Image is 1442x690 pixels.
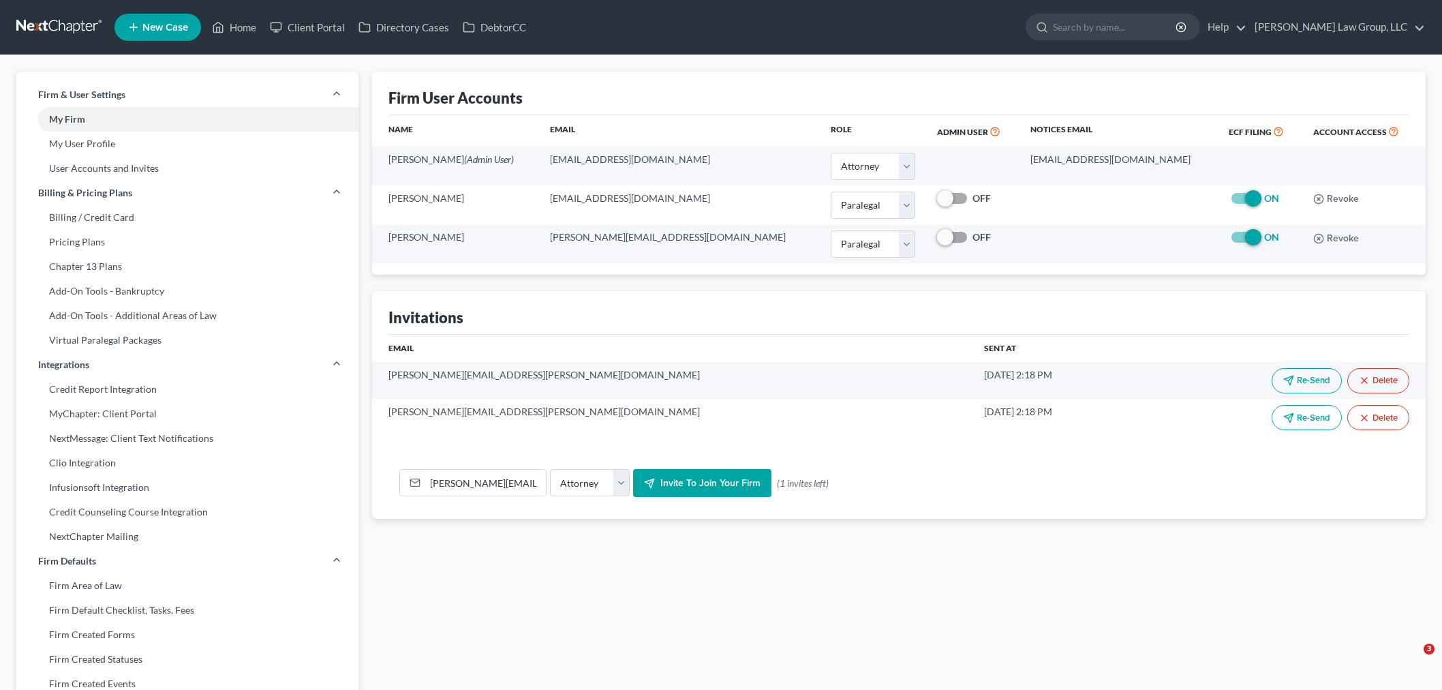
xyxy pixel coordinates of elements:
a: Credit Counseling Course Integration [16,500,358,524]
button: Delete [1347,405,1409,430]
a: Firm Area of Law [16,573,358,598]
td: [EMAIL_ADDRESS][DOMAIN_NAME] [1019,147,1218,185]
iframe: Intercom live chat [1396,644,1428,676]
a: [PERSON_NAME] Law Group, LLC [1248,15,1425,40]
span: (1 invites left) [777,477,829,490]
td: [PERSON_NAME][EMAIL_ADDRESS][PERSON_NAME][DOMAIN_NAME] [372,362,973,399]
div: Firm User Accounts [388,88,523,108]
strong: ON [1264,231,1279,243]
a: NextChapter Mailing [16,524,358,549]
button: Revoke [1313,194,1359,205]
a: Credit Report Integration [16,377,358,402]
th: Notices Email [1019,115,1218,147]
a: Virtual Paralegal Packages [16,328,358,352]
span: Firm Defaults [38,554,96,568]
a: Billing / Credit Card [16,205,358,230]
td: [PERSON_NAME] [372,185,539,224]
th: Sent At [973,335,1133,362]
span: Firm & User Settings [38,88,125,102]
a: Firm & User Settings [16,82,358,107]
button: Re-Send [1272,405,1342,430]
th: Role [820,115,926,147]
a: Pricing Plans [16,230,358,254]
th: Email [539,115,820,147]
a: Client Portal [263,15,352,40]
span: New Case [142,22,188,33]
td: [EMAIL_ADDRESS][DOMAIN_NAME] [539,147,820,185]
span: Invite to join your firm [660,477,761,489]
strong: ON [1264,192,1279,204]
span: (Admin User) [464,153,514,165]
td: [PERSON_NAME][EMAIL_ADDRESS][DOMAIN_NAME] [539,224,820,263]
span: ECF Filing [1229,127,1272,137]
td: [DATE] 2:18 PM [973,362,1133,399]
a: Firm Default Checklist, Tasks, Fees [16,598,358,622]
th: Name [372,115,539,147]
a: Chapter 13 Plans [16,254,358,279]
button: Revoke [1313,233,1359,244]
th: Email [372,335,973,362]
span: Billing & Pricing Plans [38,186,132,200]
span: Admin User [937,127,988,137]
a: Billing & Pricing Plans [16,181,358,205]
td: [DATE] 2:18 PM [973,399,1133,436]
a: Firm Created Forms [16,622,358,647]
a: Help [1201,15,1246,40]
input: Search by name... [1053,14,1178,40]
span: Integrations [38,358,89,372]
button: Re-Send [1272,368,1342,393]
a: My User Profile [16,132,358,156]
a: NextMessage: Client Text Notifications [16,426,358,451]
span: 3 [1424,644,1435,655]
a: Directory Cases [352,15,456,40]
div: Invitations [388,307,463,327]
strong: OFF [972,192,991,204]
a: Add-On Tools - Bankruptcy [16,279,358,303]
a: My Firm [16,107,358,132]
input: Email Address [425,470,546,496]
a: Firm Defaults [16,549,358,573]
a: Firm Created Statuses [16,647,358,672]
a: MyChapter: Client Portal [16,402,358,426]
a: Add-On Tools - Additional Areas of Law [16,303,358,328]
a: DebtorCC [456,15,533,40]
td: [PERSON_NAME][EMAIL_ADDRESS][PERSON_NAME][DOMAIN_NAME] [372,399,973,436]
button: Invite to join your firm [633,469,771,498]
strong: OFF [972,231,991,243]
span: Account Access [1313,127,1387,137]
a: Infusionsoft Integration [16,475,358,500]
td: [PERSON_NAME] [372,147,539,185]
a: Integrations [16,352,358,377]
a: Home [205,15,263,40]
td: [PERSON_NAME] [372,224,539,263]
a: User Accounts and Invites [16,156,358,181]
td: [EMAIL_ADDRESS][DOMAIN_NAME] [539,185,820,224]
button: Delete [1347,368,1409,393]
a: Clio Integration [16,451,358,475]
